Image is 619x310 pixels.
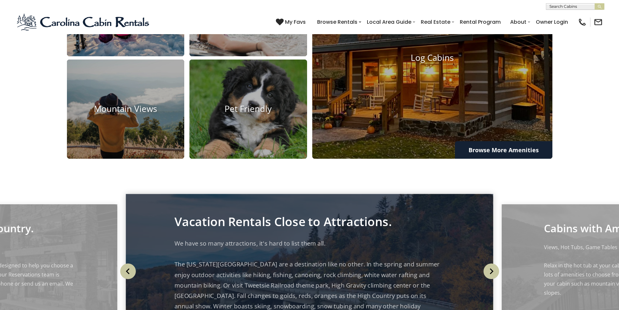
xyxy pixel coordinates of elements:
a: Browse More Amenities [455,141,552,159]
a: Browse Rentals [314,16,361,28]
a: Mountain Views [67,60,185,159]
img: phone-regular-black.png [578,18,587,27]
a: My Favs [276,18,307,26]
h4: Pet Friendly [189,104,307,114]
a: Real Estate [418,16,454,28]
img: arrow [484,263,499,279]
p: Vacation Rentals Close to Attractions. [174,217,445,227]
h4: Mountain Views [67,104,185,114]
span: My Favs [285,18,306,26]
a: Owner Login [533,16,571,28]
img: mail-regular-black.png [594,18,603,27]
button: Previous [117,257,138,286]
a: Rental Program [457,16,504,28]
img: Blue-2.png [16,12,151,32]
a: Local Area Guide [364,16,415,28]
a: Pet Friendly [189,60,307,159]
h4: Log Cabins [312,53,552,63]
a: About [507,16,530,28]
img: arrow [120,263,136,279]
button: Next [481,257,502,286]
